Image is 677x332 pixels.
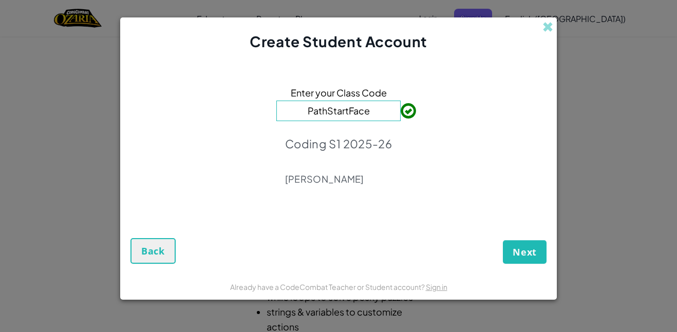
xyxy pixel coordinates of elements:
[285,136,392,151] p: Coding S1 2025-26
[513,246,537,258] span: Next
[141,245,165,257] span: Back
[230,282,426,291] span: Already have a CodeCombat Teacher or Student account?
[250,32,427,50] span: Create Student Account
[503,240,547,264] button: Next
[285,173,392,185] p: [PERSON_NAME]
[291,85,387,100] span: Enter your Class Code
[130,238,176,264] button: Back
[426,282,447,291] a: Sign in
